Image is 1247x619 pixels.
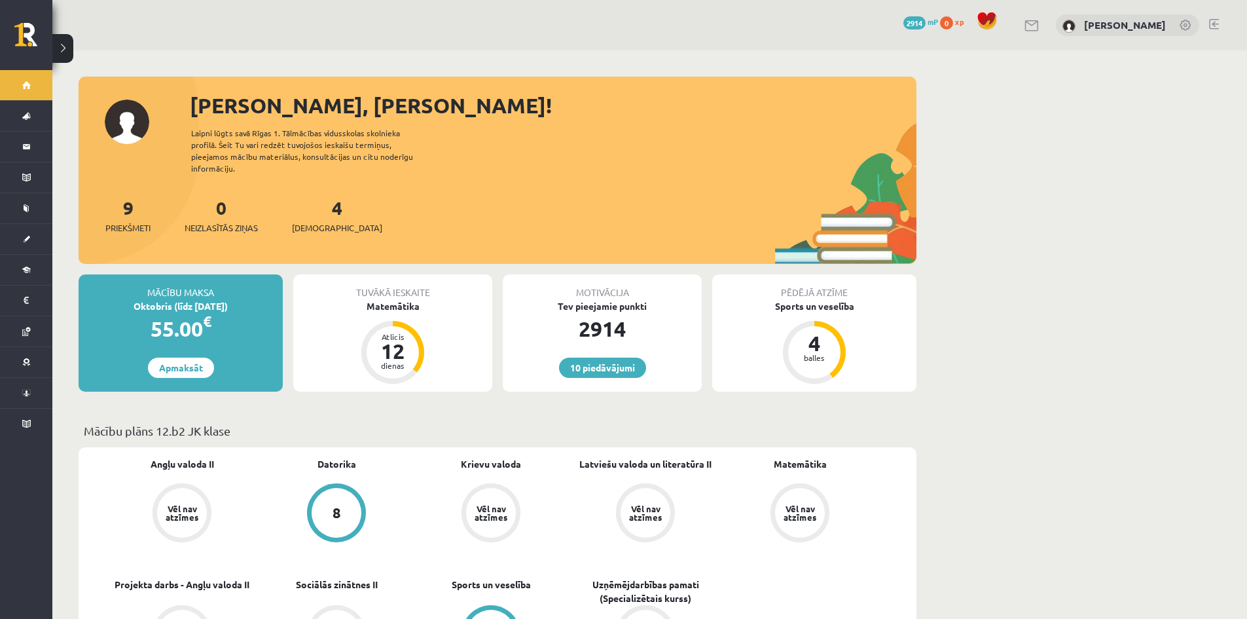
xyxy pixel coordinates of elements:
[191,127,436,174] div: Laipni lūgts savā Rīgas 1. Tālmācības vidusskolas skolnieka profilā. Šeit Tu vari redzēt tuvojošo...
[414,483,568,545] a: Vēl nav atzīmes
[503,313,702,345] div: 2914
[712,299,916,386] a: Sports un veselība 4 balles
[373,362,412,369] div: dienas
[292,196,382,234] a: 4[DEMOGRAPHIC_DATA]
[473,504,509,521] div: Vēl nav atzīmes
[903,16,938,27] a: 2914 mP
[795,354,834,362] div: balles
[712,274,916,299] div: Pēdējā atzīme
[928,16,938,27] span: mP
[105,483,259,545] a: Vēl nav atzīmes
[105,196,151,234] a: 9Priekšmeti
[503,299,702,313] div: Tev pieejamie punkti
[293,299,492,313] div: Matemātika
[79,313,283,345] div: 55.00
[627,504,664,521] div: Vēl nav atzīmes
[296,578,378,591] a: Sociālās zinātnes II
[903,16,926,29] span: 2914
[795,333,834,354] div: 4
[164,504,200,521] div: Vēl nav atzīmes
[774,457,827,471] a: Matemātika
[185,196,258,234] a: 0Neizlasītās ziņas
[14,23,52,56] a: Rīgas 1. Tālmācības vidusskola
[452,578,531,591] a: Sports un veselība
[579,457,712,471] a: Latviešu valoda un literatūra II
[568,483,723,545] a: Vēl nav atzīmes
[293,274,492,299] div: Tuvākā ieskaite
[568,578,723,605] a: Uzņēmējdarbības pamati (Specializētais kurss)
[712,299,916,313] div: Sports un veselība
[723,483,877,545] a: Vēl nav atzīmes
[940,16,970,27] a: 0 xp
[1084,18,1166,31] a: [PERSON_NAME]
[503,274,702,299] div: Motivācija
[148,358,214,378] a: Apmaksāt
[292,221,382,234] span: [DEMOGRAPHIC_DATA]
[782,504,818,521] div: Vēl nav atzīmes
[373,333,412,341] div: Atlicis
[115,578,249,591] a: Projekta darbs - Angļu valoda II
[940,16,953,29] span: 0
[105,221,151,234] span: Priekšmeti
[333,506,341,520] div: 8
[79,274,283,299] div: Mācību maksa
[259,483,414,545] a: 8
[317,457,356,471] a: Datorika
[203,312,211,331] span: €
[1062,20,1075,33] img: Jānis Mežis
[955,16,964,27] span: xp
[559,358,646,378] a: 10 piedāvājumi
[84,422,911,440] p: Mācību plāns 12.b2 JK klase
[373,341,412,362] div: 12
[461,457,521,471] a: Krievu valoda
[293,299,492,386] a: Matemātika Atlicis 12 dienas
[190,90,916,121] div: [PERSON_NAME], [PERSON_NAME]!
[79,299,283,313] div: Oktobris (līdz [DATE])
[151,457,214,471] a: Angļu valoda II
[185,221,258,234] span: Neizlasītās ziņas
